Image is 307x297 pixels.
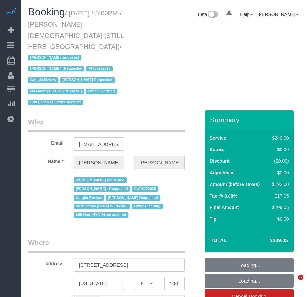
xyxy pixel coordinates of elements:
[210,216,217,222] label: Tip
[210,135,226,141] label: Service
[210,193,237,199] label: Tax @ 8.88%
[210,116,291,123] h3: Summary
[28,117,185,132] legend: Who
[298,275,303,280] span: 5
[198,12,218,17] a: Beta
[269,169,289,176] div: $0.00
[134,156,185,169] input: Last Name
[74,277,124,290] input: City
[28,43,122,106] span: /
[211,237,227,243] strong: Total
[74,212,129,218] span: Still Here NYC Office account
[285,275,300,290] iframe: Intercom live chat
[28,6,65,18] span: Booking
[74,195,104,200] span: Google Review
[28,55,81,60] span: [PERSON_NAME] requested
[269,146,289,153] div: $0.00
[210,204,239,211] label: Final Amount
[269,181,289,188] div: $192.00
[28,10,124,107] small: / [DATE] / 5:00PM / [PERSON_NAME][DEMOGRAPHIC_DATA] (STILL HERE [GEOGRAPHIC_DATA])
[258,12,299,17] a: [PERSON_NAME]
[240,12,253,17] a: Help
[269,193,289,199] div: $17.05
[74,137,124,151] input: Email
[210,158,230,164] label: Discount
[86,89,117,94] span: Office Cleaning
[269,135,289,141] div: $240.00
[210,169,235,176] label: Adjustment
[4,7,17,16] img: Automaid Logo
[164,277,185,290] input: Zip Code
[23,137,69,146] label: Email
[210,181,260,188] label: Amount (before Taxes)
[23,258,69,267] label: Address
[207,11,218,19] img: New interface
[74,186,130,192] span: [PERSON_NAME] - Requested
[28,89,84,94] span: No Miletnys [PERSON_NAME]
[86,66,112,71] span: FW05272025
[132,186,158,192] span: FW05272025
[210,146,224,153] label: Extras
[250,238,288,243] h4: $209.05
[28,100,83,105] span: Still Here NYC Office account
[28,238,185,253] legend: Where
[60,77,115,83] span: [PERSON_NAME] Requested
[106,195,160,200] span: [PERSON_NAME] Requested
[74,204,130,209] span: No Miletnys [PERSON_NAME]
[132,204,163,209] span: Office Cleaning
[269,216,289,222] div: $0.00
[23,156,69,165] label: Name *
[74,156,124,169] input: First Name
[28,66,84,71] span: [PERSON_NAME] - Requested
[74,177,127,183] span: [PERSON_NAME] requested
[269,158,289,164] div: ($0.00)
[269,204,289,211] div: $209.05
[28,77,58,83] span: Google Review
